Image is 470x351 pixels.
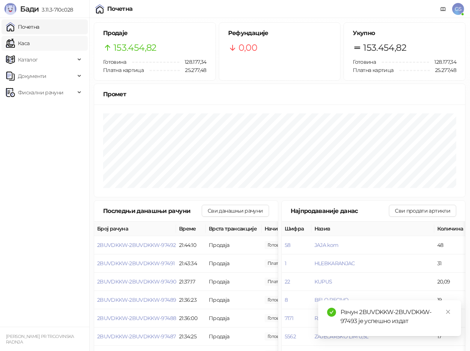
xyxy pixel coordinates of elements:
div: Рачун 2BUVDKKW-2BUVDKKW-97493 је успешно издат [340,308,452,326]
span: Платна картица [353,67,393,73]
h5: Укупно [353,29,456,38]
th: Број рачуна [94,222,176,236]
button: 22 [285,278,290,285]
span: Платна картица [103,67,144,73]
td: Продаја [206,328,262,346]
span: 128.177,34 [179,58,207,66]
td: 48 [434,236,468,254]
td: 21:44:10 [176,236,206,254]
button: RAZ HLEB [314,315,339,322]
button: Сви продати артикли [389,205,456,217]
button: 5562 [285,333,296,340]
span: Каталог [18,52,38,67]
a: Почетна [6,19,39,34]
img: Logo [4,3,16,15]
td: Продаја [206,236,262,254]
span: Документи [18,69,46,84]
span: 153.454,82 [363,41,406,55]
td: 20,09 [434,273,468,291]
span: 153.454,82 [113,41,157,55]
td: 31 [434,254,468,273]
td: Продаја [206,309,262,328]
td: 21:34:25 [176,328,206,346]
td: Продаја [206,254,262,273]
span: 165,00 [265,259,304,267]
span: 25.277,48 [180,66,206,74]
span: close [445,309,451,314]
th: Време [176,222,206,236]
td: Продаја [206,273,262,291]
button: 2BUVDKKW-2BUVDKKW-97487 [97,333,176,340]
button: 2BUVDKKW-2BUVDKKW-97492 [97,242,176,248]
button: 2BUVDKKW-2BUVDKKW-97489 [97,297,176,303]
h5: Продаје [103,29,207,38]
span: Готовина [103,59,126,65]
button: KUPUS [314,278,332,285]
button: Сви данашњи рачуни [202,205,269,217]
button: 1 [285,260,286,267]
span: 110,00 [265,332,290,341]
span: 128.177,34 [429,58,456,66]
td: 21:37:17 [176,273,206,291]
span: 210,00 [265,278,304,286]
button: ZAJECARSKO LIM 0,5L [314,333,368,340]
div: Промет [103,90,456,99]
button: 58 [285,242,291,248]
td: Продаја [206,291,262,309]
span: Фискални рачуни [18,85,63,100]
td: 21:36:23 [176,291,206,309]
div: Почетна [107,6,133,12]
button: 2BUVDKKW-2BUVDKKW-97488 [97,315,176,322]
button: 2BUVDKKW-2BUVDKKW-97491 [97,260,175,267]
a: Каса [6,36,29,51]
td: 19 [434,291,468,309]
span: 380,00 [265,296,290,304]
span: 145,00 [265,241,290,249]
span: check-circle [327,308,336,317]
span: 530,00 [265,314,290,322]
h5: Рефундације [228,29,332,38]
span: Готовина [353,59,376,65]
a: Close [444,308,452,316]
button: JAJA kom [314,242,339,248]
th: Количина [434,222,468,236]
button: 2BUVDKKW-2BUVDKKW-97490 [97,278,176,285]
button: 7171 [285,315,293,322]
div: Последњи данашњи рачуни [103,206,202,216]
th: Шифра [282,222,311,236]
span: GS [452,3,464,15]
button: 8 [285,297,288,303]
th: Начини плаћања [262,222,336,236]
button: HLEBKARANJAC [314,260,355,267]
span: 0,00 [239,41,257,55]
small: [PERSON_NAME] PR TRGOVINSKA RADNJA [6,334,74,345]
td: 21:36:00 [176,309,206,328]
td: 21:43:34 [176,254,206,273]
div: Најпродаваније данас [291,206,389,216]
span: 3.11.3-710c028 [39,6,73,13]
a: Документација [437,3,449,15]
span: 25.277,48 [430,66,456,74]
button: BELO PECIVO [314,297,349,303]
th: Назив [311,222,434,236]
th: Врста трансакције [206,222,262,236]
span: Бади [20,4,39,13]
